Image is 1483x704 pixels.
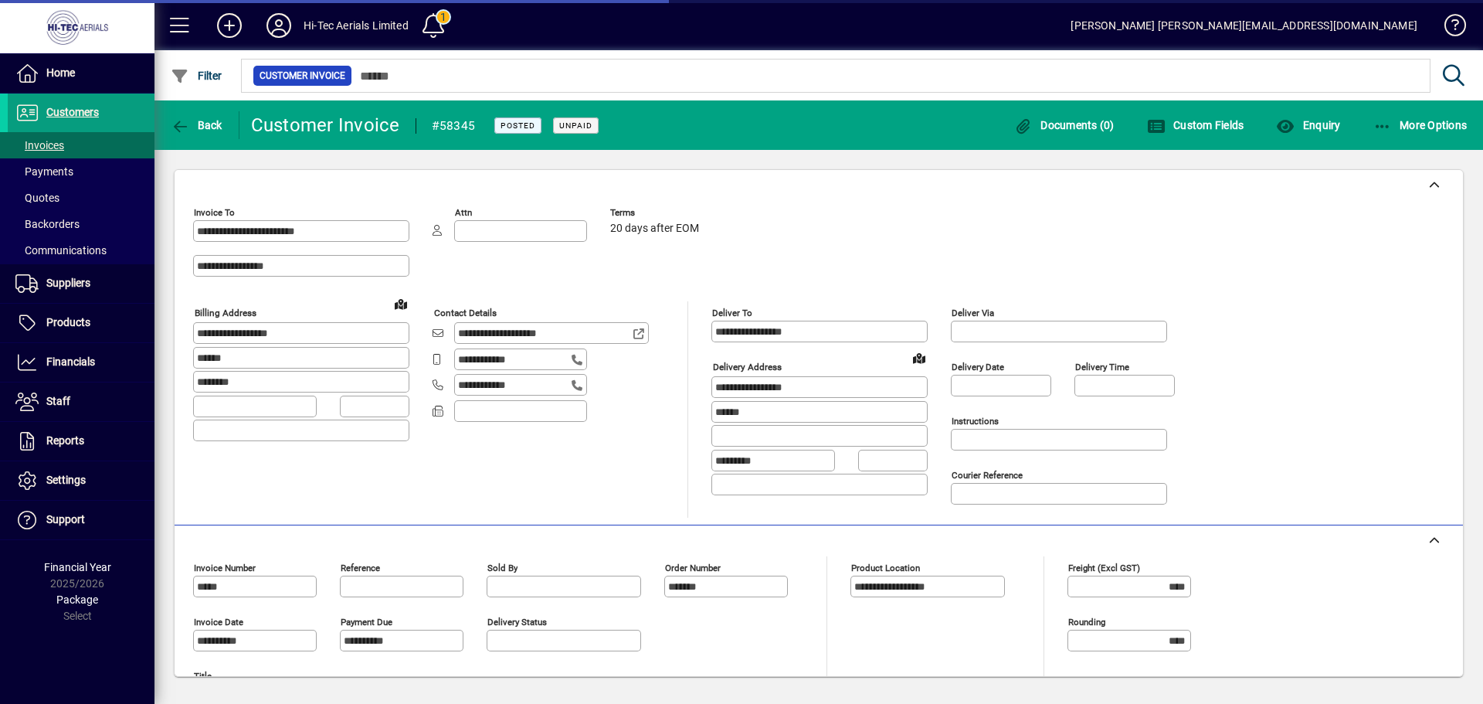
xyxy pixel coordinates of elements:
span: Reports [46,434,84,447]
span: Customers [46,106,99,118]
span: Suppliers [46,277,90,289]
mat-label: Product location [851,563,920,573]
span: Backorders [15,218,80,230]
a: View on map [389,291,413,316]
a: Financials [8,343,154,382]
span: Invoices [15,139,64,151]
span: Terms [610,208,703,218]
span: Documents (0) [1014,119,1115,131]
span: Settings [46,474,86,486]
mat-label: Invoice To [194,207,235,218]
span: Package [56,593,98,606]
button: Profile [254,12,304,39]
mat-label: Invoice number [194,563,256,573]
mat-label: Attn [455,207,472,218]
mat-label: Deliver To [712,308,752,318]
span: Staff [46,395,70,407]
mat-label: Courier Reference [952,470,1023,481]
mat-label: Rounding [1068,617,1105,627]
span: Custom Fields [1147,119,1244,131]
a: Staff [8,383,154,421]
a: Communications [8,237,154,264]
mat-label: Title [194,671,212,682]
mat-label: Instructions [952,416,999,427]
button: More Options [1369,111,1471,139]
a: Support [8,501,154,539]
a: Payments [8,158,154,185]
a: Products [8,304,154,342]
button: Filter [167,62,226,90]
div: Hi-Tec Aerials Limited [304,13,409,38]
span: Support [46,513,85,525]
mat-label: Delivery time [1075,362,1129,372]
mat-label: Freight (excl GST) [1068,563,1140,573]
span: Filter [171,70,222,82]
mat-label: Payment due [341,617,392,627]
mat-label: Order number [665,563,721,573]
mat-label: Delivery date [952,362,1004,372]
button: Enquiry [1272,111,1344,139]
div: #58345 [432,114,476,138]
mat-label: Invoice date [194,617,243,627]
span: Home [46,66,75,79]
mat-label: Reference [341,563,380,573]
a: Settings [8,461,154,500]
app-page-header-button: Back [154,111,239,139]
span: Payments [15,165,73,178]
span: Enquiry [1276,119,1340,131]
a: Backorders [8,211,154,237]
span: Financials [46,355,95,368]
span: Quotes [15,192,59,204]
span: More Options [1373,119,1468,131]
span: Communications [15,244,107,257]
a: View on map [907,345,932,370]
span: Customer Invoice [260,68,345,83]
button: Custom Fields [1143,111,1248,139]
span: Products [46,316,90,328]
mat-label: Delivery status [487,617,547,627]
a: Home [8,54,154,93]
a: Reports [8,422,154,461]
a: Knowledge Base [1433,3,1464,53]
div: Customer Invoice [251,113,400,138]
a: Invoices [8,132,154,158]
span: Unpaid [559,121,592,131]
a: Quotes [8,185,154,211]
div: [PERSON_NAME] [PERSON_NAME][EMAIL_ADDRESS][DOMAIN_NAME] [1071,13,1417,38]
mat-label: Deliver via [952,308,994,318]
span: Back [171,119,222,131]
span: 20 days after EOM [610,223,699,235]
button: Back [167,111,226,139]
button: Add [205,12,254,39]
button: Documents (0) [1010,111,1118,139]
a: Suppliers [8,264,154,303]
span: Financial Year [44,561,111,573]
span: Posted [501,121,535,131]
mat-label: Sold by [487,563,518,573]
